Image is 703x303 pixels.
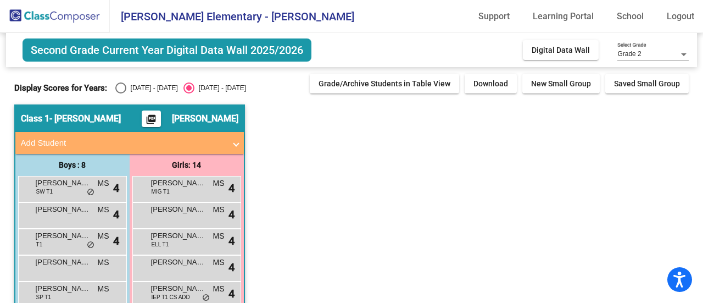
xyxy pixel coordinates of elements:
span: - [PERSON_NAME] [49,113,121,124]
span: MS [213,230,225,242]
span: Display Scores for Years: [14,83,107,93]
button: Print Students Details [142,111,161,127]
div: Girls: 14 [130,154,244,176]
div: [DATE] - [DATE] [194,83,246,93]
span: MS [213,283,225,295]
span: MS [98,178,109,189]
span: MS [98,257,109,268]
span: [PERSON_NAME] [151,204,206,215]
span: [PERSON_NAME] [36,230,91,241]
span: [PERSON_NAME] [36,257,91,268]
a: School [608,8,652,25]
span: Class 1 [21,113,49,124]
span: Download [473,79,508,88]
button: Grade/Archive Students in Table View [310,74,459,93]
mat-radio-group: Select an option [115,82,246,93]
span: 4 [228,180,235,196]
span: Grade 2 [617,50,641,58]
span: MIG T1 [152,188,170,196]
span: [PERSON_NAME] [151,257,206,268]
span: SP T1 [36,293,51,301]
span: MS [98,204,109,216]
span: 4 [228,259,235,276]
mat-panel-title: Add Student [21,137,225,150]
span: [PERSON_NAME] [36,178,91,189]
span: 4 [228,233,235,249]
div: Boys : 8 [15,154,130,176]
span: 4 [113,180,119,196]
span: SW T1 [36,188,53,196]
span: Grade/Archive Students in Table View [319,79,450,88]
button: New Small Group [522,74,600,93]
div: [DATE] - [DATE] [126,83,178,93]
button: Digital Data Wall [523,40,599,60]
span: 4 [228,206,235,223]
mat-expansion-panel-header: Add Student [15,132,244,154]
mat-icon: picture_as_pdf [144,114,158,129]
a: Logout [658,8,703,25]
span: MS [98,283,109,295]
span: [PERSON_NAME] [151,283,206,294]
span: T1 [36,240,43,249]
span: MS [98,230,109,242]
span: [PERSON_NAME] Elementary - [PERSON_NAME] [110,8,354,25]
span: [PERSON_NAME] [151,178,206,189]
span: 4 [228,285,235,302]
span: MS [213,204,225,216]
span: do_not_disturb_alt [87,188,94,197]
span: Second Grade Current Year Digital Data Wall 2025/2026 [23,38,311,62]
span: ELL T1 [152,240,169,249]
span: IEP T1 CS ADD [152,293,190,301]
span: MS [213,257,225,268]
span: New Small Group [531,79,591,88]
span: MS [213,178,225,189]
button: Download [465,74,517,93]
span: Saved Small Group [614,79,680,88]
span: do_not_disturb_alt [87,241,94,250]
span: do_not_disturb_alt [202,294,210,302]
span: [PERSON_NAME] [36,204,91,215]
a: Support [470,8,518,25]
a: Learning Portal [524,8,602,25]
span: 4 [113,233,119,249]
span: [PERSON_NAME] [172,113,238,124]
span: 4 [113,206,119,223]
button: Saved Small Group [605,74,689,93]
span: [PERSON_NAME] [151,230,206,241]
span: Digital Data Wall [532,46,590,54]
span: [PERSON_NAME] [36,283,91,294]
